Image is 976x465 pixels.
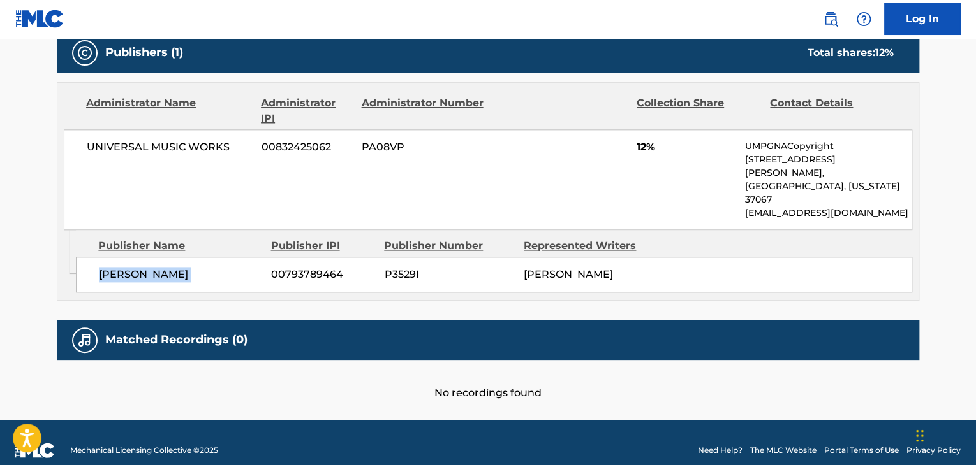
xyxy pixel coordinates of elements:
div: Drag [916,417,924,455]
div: Contact Details [770,96,894,126]
iframe: Chat Widget [912,404,976,465]
img: help [856,11,871,27]
a: Need Help? [698,445,743,456]
a: Portal Terms of Use [824,445,899,456]
span: [PERSON_NAME] [524,268,613,280]
div: Collection Share [637,96,760,126]
img: Matched Recordings [77,333,92,348]
p: [EMAIL_ADDRESS][DOMAIN_NAME] [745,206,912,220]
a: Log In [884,3,961,35]
div: Administrator Number [361,96,485,126]
p: [GEOGRAPHIC_DATA], [US_STATE] 37067 [745,180,912,206]
span: [PERSON_NAME] [99,267,262,282]
span: 00793789464 [271,267,374,282]
h5: Matched Recordings (0) [105,333,248,347]
div: Total shares: [808,45,894,61]
div: Help [851,6,876,32]
p: [STREET_ADDRESS][PERSON_NAME], [745,153,912,180]
img: logo [15,443,55,458]
a: Privacy Policy [906,445,961,456]
div: Publisher IPI [270,238,374,254]
a: Public Search [818,6,843,32]
span: UNIVERSAL MUSIC WORKS [87,139,252,155]
img: MLC Logo [15,10,64,28]
span: P3529I [384,267,514,282]
h5: Publishers (1) [105,45,183,60]
div: Publisher Name [98,238,261,254]
span: 00832425062 [262,139,352,155]
div: Publisher Number [384,238,514,254]
div: Administrator Name [86,96,251,126]
div: Represented Writers [524,238,654,254]
span: 12% [637,139,736,155]
img: Publishers [77,45,92,61]
span: Mechanical Licensing Collective © 2025 [70,445,218,456]
span: PA08VP [362,139,485,155]
p: UMPGNACopyright [745,139,912,153]
div: No recordings found [57,360,919,401]
img: search [823,11,838,27]
div: Administrator IPI [261,96,351,126]
a: The MLC Website [750,445,817,456]
span: 12 % [875,46,894,59]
